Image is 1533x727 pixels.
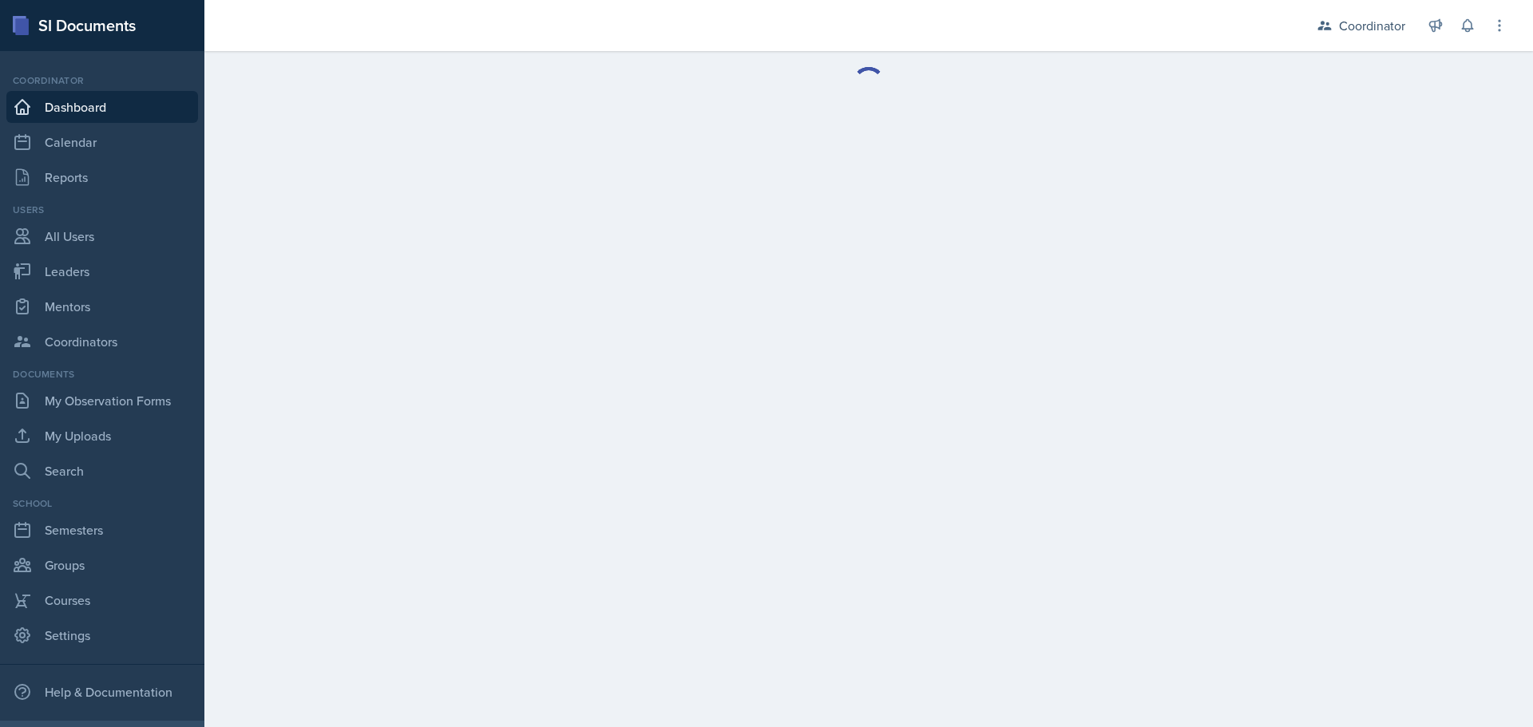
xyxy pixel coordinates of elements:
div: Coordinator [1339,16,1405,35]
a: All Users [6,220,198,252]
a: Groups [6,549,198,581]
div: Documents [6,367,198,381]
a: Coordinators [6,326,198,358]
a: Dashboard [6,91,198,123]
a: Reports [6,161,198,193]
a: Mentors [6,290,198,322]
a: Calendar [6,126,198,158]
a: My Uploads [6,420,198,452]
div: Users [6,203,198,217]
div: Coordinator [6,73,198,88]
a: Leaders [6,255,198,287]
a: Search [6,455,198,487]
a: My Observation Forms [6,385,198,417]
div: Help & Documentation [6,676,198,708]
a: Courses [6,584,198,616]
a: Semesters [6,514,198,546]
div: School [6,496,198,511]
a: Settings [6,619,198,651]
